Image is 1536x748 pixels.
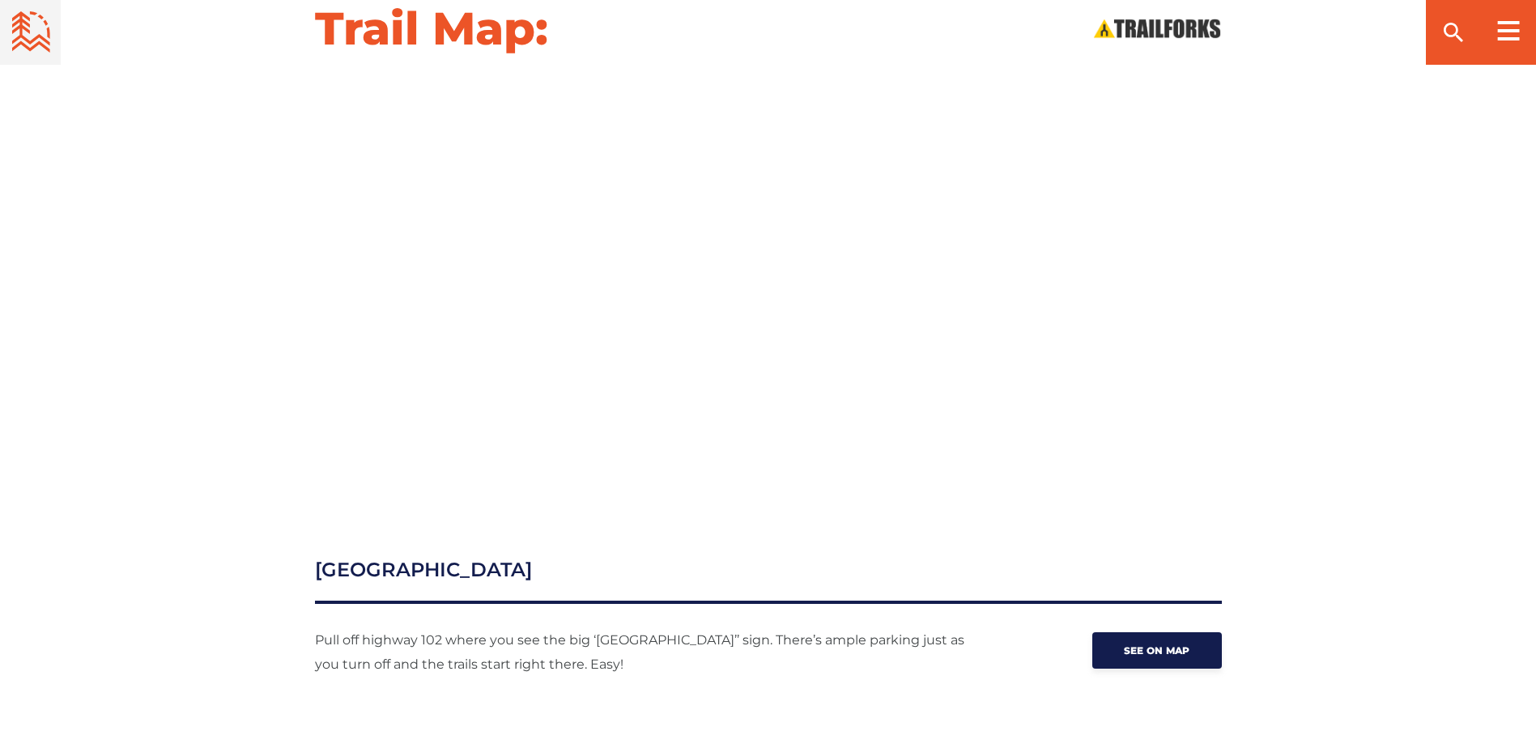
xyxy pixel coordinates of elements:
[1124,644,1190,657] span: See on map
[315,628,987,677] p: Pull off highway 102 where you see the big ‘[GEOGRAPHIC_DATA]’’ sign. There’s ample parking just ...
[1440,19,1466,45] ion-icon: search
[1092,632,1222,669] a: See on map
[1092,17,1222,40] img: View on Trailforks.com
[315,555,1222,604] h3: [GEOGRAPHIC_DATA]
